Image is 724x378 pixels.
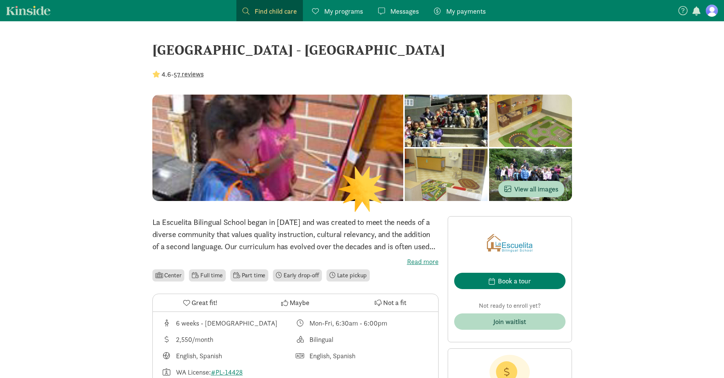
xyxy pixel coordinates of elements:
div: Book a tour [498,276,531,286]
img: Provider logo [487,223,532,264]
div: Join waitlist [493,316,526,327]
label: Read more [152,257,439,266]
li: Center [152,269,185,282]
button: View all images [498,181,564,197]
div: Bilingual [309,334,333,345]
button: Not a fit [343,294,438,312]
span: My payments [446,6,486,16]
span: My programs [324,6,363,16]
div: Age range for children that this provider cares for [162,318,296,328]
a: #PL-14428 [211,368,243,376]
li: Full time [189,269,225,282]
li: Late pickup [326,269,370,282]
span: Find child care [255,6,297,16]
div: Mon-Fri, 6:30am - 6:00pm [309,318,387,328]
span: Great fit! [192,297,217,308]
div: English, Spanish [176,351,222,361]
span: View all images [504,184,558,194]
div: Languages taught [162,351,296,361]
span: Messages [390,6,419,16]
p: Not ready to enroll yet? [454,301,566,310]
span: Maybe [290,297,309,308]
div: Average tuition for this program [162,334,296,345]
li: Early drop-off [273,269,322,282]
button: 57 reviews [174,69,204,79]
p: La Escuelita Bilingual School began in [DATE] and was created to meet the needs of a diverse comm... [152,216,439,253]
div: - [152,69,204,79]
div: 6 weeks - [DEMOGRAPHIC_DATA] [176,318,277,328]
a: Kinside [6,6,51,15]
div: 2,550/month [176,334,213,345]
button: Join waitlist [454,313,566,330]
strong: 4.6 [162,70,171,79]
div: [GEOGRAPHIC_DATA] - [GEOGRAPHIC_DATA] [152,40,572,60]
li: Part time [230,269,268,282]
div: This provider's education philosophy [295,334,429,345]
div: Class schedule [295,318,429,328]
button: Book a tour [454,273,566,289]
button: Maybe [248,294,343,312]
div: Languages spoken [295,351,429,361]
button: Great fit! [153,294,248,312]
span: Not a fit [383,297,406,308]
div: English, Spanish [309,351,355,361]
